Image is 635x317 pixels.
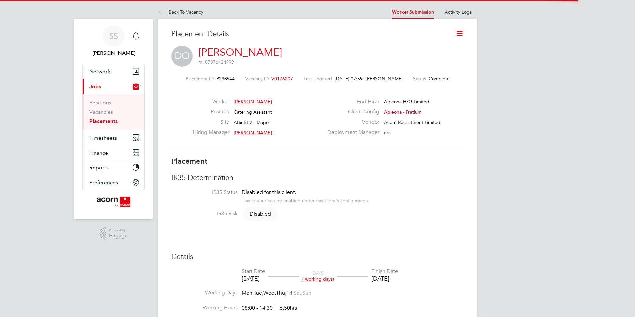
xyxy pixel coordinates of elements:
div: [DATE] [371,275,398,282]
button: Preferences [83,175,144,190]
label: Working Hours [171,304,238,311]
span: Reports [89,164,109,171]
span: SS [109,32,118,40]
nav: Main navigation [74,19,153,219]
a: Activity Logs [445,9,472,15]
h3: Placement Details [171,29,445,39]
div: [DATE] [242,275,265,282]
span: n/a [384,130,391,136]
span: P298544 [216,76,235,82]
label: Last Updated [304,76,332,82]
a: Vacancies [89,109,113,115]
span: Complete [429,76,450,82]
label: Vendor [323,119,379,126]
button: Network [83,64,144,79]
span: Jobs [89,83,101,90]
div: This feature can be enabled under this client's configuration. [242,196,369,204]
span: ( working days) [302,276,334,282]
a: Worker Submission [392,9,434,15]
button: Timesheets [83,130,144,145]
span: Disabled [243,207,278,221]
label: Status [413,76,426,82]
a: Go to home page [82,197,145,207]
span: ABinBEV - Magor [234,119,270,125]
span: DO [171,46,193,67]
label: IR35 Status [171,189,238,196]
span: [PERSON_NAME] [366,76,403,82]
span: Sun [302,290,311,296]
span: Finance [89,150,108,156]
label: Working Days [171,289,238,296]
span: Catering Assistant [234,109,272,115]
span: m: 07376424999 [198,59,234,65]
span: Mon, [242,290,254,296]
span: Fri, [286,290,294,296]
span: Timesheets [89,135,117,141]
span: Powered by [109,227,128,233]
div: Finish Date [371,268,398,275]
a: SS[PERSON_NAME] [82,25,145,57]
span: Thu, [276,290,286,296]
a: Powered byEngage [100,227,128,240]
a: Placements [89,118,118,124]
button: Reports [83,160,144,175]
div: Start Date [242,268,265,275]
label: Worker [193,98,229,105]
span: Acorn Recruitment Limited [384,119,440,125]
h3: IR35 Determination [171,173,464,183]
span: Disabled for this client. [242,189,296,196]
span: Apleona - Pretium [384,109,422,115]
span: Network [89,68,110,75]
a: Back To Vacancy [158,9,203,15]
span: [PERSON_NAME] [234,99,272,105]
label: Placement ID [186,76,214,82]
div: Jobs [83,94,144,130]
button: Jobs [83,79,144,94]
label: Client Config [323,108,379,115]
a: Positions [89,99,111,106]
div: 08:00 - 14:30 [242,305,297,312]
label: Deployment Manager [323,129,379,136]
a: [PERSON_NAME] [198,46,282,59]
div: DAYS [299,270,337,282]
span: [DATE] 07:59 - [335,76,366,82]
img: acornpeople-logo-retina.png [97,197,131,207]
label: End Hirer [323,98,379,105]
span: Wed, [263,290,276,296]
label: IR35 Risk [171,210,238,217]
span: Tue, [254,290,263,296]
span: Apleona HSG Limited [384,99,429,105]
span: 6.50hrs [276,305,297,311]
h3: Details [171,252,464,262]
label: Vacancy ID [245,76,269,82]
b: Placement [171,157,208,166]
span: Sally Smith [82,49,145,57]
span: Sat, [294,290,302,296]
span: Engage [109,233,128,239]
button: Finance [83,145,144,160]
span: V0176207 [271,76,293,82]
label: Hiring Manager [193,129,229,136]
label: Position [193,108,229,115]
label: Site [193,119,229,126]
span: [PERSON_NAME] [234,130,272,136]
span: Preferences [89,179,118,186]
